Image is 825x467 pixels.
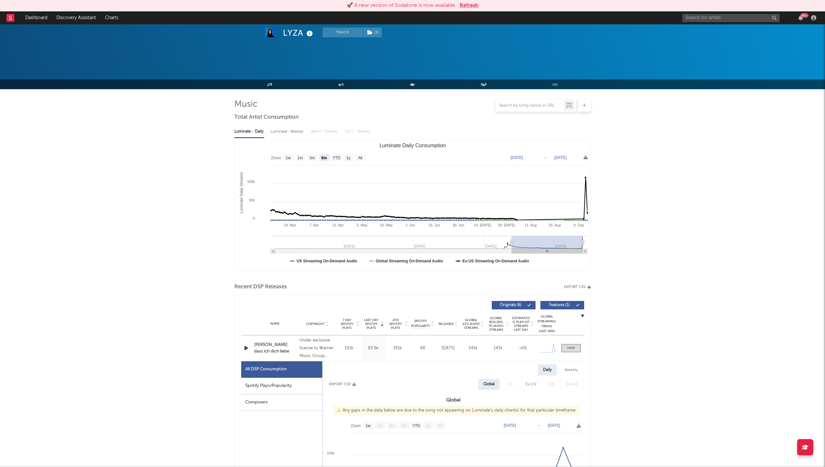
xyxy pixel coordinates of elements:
[309,156,315,160] text: 3m
[411,319,430,329] span: Spotify Popularity
[511,155,523,160] text: [DATE]
[346,156,350,160] text: 1y
[537,314,557,334] div: Global Streaming Trend (Last 60D)
[411,345,434,352] div: 48
[297,259,357,263] text: US Streaming On-Demand Audio
[347,2,456,9] div: 🚀 A new version of Sodatone is now available.
[453,223,464,227] text: 30. Jun
[365,424,371,428] text: 1w
[380,223,393,227] text: 19. May
[405,223,415,227] text: 2. Jun
[52,11,100,24] a: Discovery Assistant
[271,156,281,160] text: Zoom
[100,11,123,24] a: Charts
[438,424,442,428] text: All
[321,156,327,160] text: 6m
[234,126,264,137] div: Luminate - Daily
[474,223,491,227] text: 14. [DATE]
[496,303,526,307] span: Originals ( 6 )
[564,285,591,289] button: Export CSV
[800,13,808,18] div: 99 +
[504,423,516,428] text: [DATE]
[437,345,459,352] div: [DATE]
[560,365,583,376] div: Weekly
[249,198,255,202] text: 50k
[379,143,446,148] text: Luminate Daily Consumption
[338,345,359,352] div: 191k
[247,180,255,184] text: 100k
[682,14,780,22] input: Search for artists
[377,424,383,428] text: 1m
[234,114,299,121] span: Total Artist Consumption
[548,423,560,428] text: [DATE]
[254,342,297,354] a: [PERSON_NAME] dass ich dich liebe
[798,15,803,20] button: 99+
[573,223,584,227] text: 8. Sep
[524,223,536,227] text: 11. Aug
[241,394,322,411] div: Composers
[21,11,52,24] a: Dashboard
[512,345,534,352] div: <5%
[462,259,529,263] text: Ex-US Streaming On-Demand Audio
[284,223,296,227] text: 24. Mar
[548,223,560,227] text: 25. Aug
[286,156,291,160] text: 1w
[332,223,344,227] text: 21. Apr
[401,424,407,428] text: 6m
[241,378,322,394] div: Spotify Plays/Popularity
[387,318,404,330] span: ATD Spotify Plays
[545,303,574,307] span: Features ( 1 )
[323,28,363,37] button: Track
[338,318,356,330] span: 7 Day Spotify Plays
[525,380,536,388] div: Ex-US
[537,423,541,428] text: →
[363,318,380,330] span: Last Day Spotify Plays
[271,126,305,137] div: Luminate - Weekly
[357,223,368,227] text: 5. May
[235,140,591,270] svg: Luminate Daily Consumption
[512,316,530,332] span: Estimated % Playlist Streams Last Day
[439,322,454,326] span: Released
[363,345,384,352] div: 83.9k
[332,156,340,160] text: YTD
[253,216,254,220] text: 0
[297,156,303,160] text: 1m
[375,259,443,263] text: Global Streaming On-Demand Audio
[538,365,557,376] div: Daily
[462,318,480,330] span: Global ATD Audio Streams
[460,2,478,9] button: Refresh
[496,103,564,108] input: Search by song name or URL
[327,451,335,455] text: 100k
[483,380,495,388] div: Global
[351,424,361,428] text: Zoom
[412,424,420,428] text: YTD
[363,28,382,37] span: ( 1 )
[487,316,505,332] span: Global Rolling 7D Audio Streams
[428,223,440,227] text: 16. Jun
[241,361,322,378] div: All DSP Consumption
[254,321,297,326] div: Name
[329,382,356,386] button: Export CSV
[309,223,319,227] text: 7. Apr
[283,28,314,38] div: LYZA
[323,396,584,404] h3: Global
[426,424,430,428] text: 1y
[498,223,515,227] text: 28. [DATE]
[543,155,547,160] text: →
[306,322,325,326] span: Copyright
[554,155,567,160] text: [DATE]
[487,345,509,352] div: 141k
[239,172,243,213] text: Luminate Daily Streams
[389,424,395,428] text: 3m
[245,365,287,373] div: All DSP Consumption
[462,345,484,352] div: 141k
[492,301,536,309] button: Originals(6)
[387,345,408,352] div: 191k
[334,406,580,415] div: Any gaps in the data below are due to the song not appearing on Luminate's daily chart(s) for tha...
[300,337,335,360] div: Under exclusive license to Warner Music Group Germany Holding GmbH, © 2025 [PERSON_NAME] Music GmbH
[234,283,287,291] span: Recent DSP Releases
[363,28,382,37] button: (1)
[358,156,362,160] text: All
[540,301,584,309] button: Features(1)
